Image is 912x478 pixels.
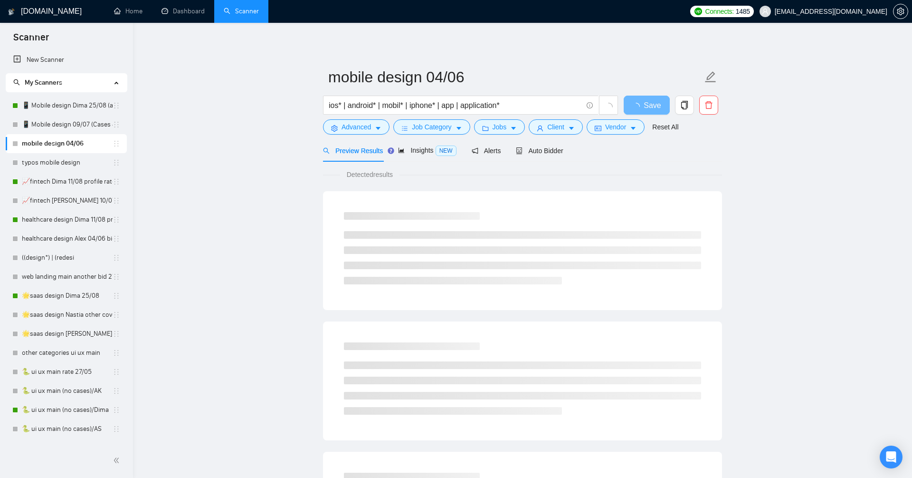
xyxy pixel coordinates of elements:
span: holder [113,178,120,185]
a: 📱 Mobile design 09/07 (Cases & UX/UI Cat) [22,115,113,134]
a: searchScanner [224,7,259,15]
span: setting [893,8,908,15]
div: Open Intercom Messenger [880,446,902,468]
button: folderJobscaret-down [474,119,525,135]
li: 🌟saas design Alex 27-03/06 check 90% rate [6,324,127,343]
button: Save [624,96,670,115]
span: Job Category [412,122,451,132]
span: Client [547,122,564,132]
a: mobile design 04/06 [22,134,113,153]
li: healthcare design Dima 11/08 profile rate [6,210,127,229]
a: 🐍 ui ux main (no cases)/AS [22,419,113,439]
span: caret-down [630,125,636,132]
span: holder [113,273,120,281]
li: 📱 Mobile design 09/07 (Cases & UX/UI Cat) [6,115,127,134]
span: search [13,79,20,86]
a: healthcare design Alex 04/06 bid in range [22,229,113,248]
a: 📱 Mobile design Dima 25/08 (another cover) [22,96,113,115]
span: caret-down [456,125,462,132]
a: setting [893,8,908,15]
span: My Scanners [25,78,62,87]
span: 1485 [736,6,750,17]
span: bars [401,125,408,132]
li: healthcare design Alex 04/06 bid in range [6,229,127,248]
span: folder [482,125,489,132]
span: Save [644,99,661,111]
a: 🌟saas design Nastia other cover 27/05 [22,305,113,324]
span: holder [113,235,120,243]
span: delete [700,101,718,109]
span: Connects: [705,6,733,17]
span: notification [472,147,478,154]
a: web landing main another bid 27/05 [22,267,113,286]
span: Insights [398,146,456,154]
span: Detected results [340,169,399,180]
a: 📈fintech [PERSON_NAME] 10/07 profile rate [22,191,113,210]
a: Reset All [652,122,678,132]
li: New Scanner [6,50,127,69]
div: Tooltip anchor [387,146,395,155]
span: holder [113,330,120,338]
button: idcardVendorcaret-down [587,119,645,135]
span: Alerts [472,147,501,155]
button: copy [675,96,694,115]
span: holder [113,387,120,395]
button: barsJob Categorycaret-down [393,119,470,135]
span: user [537,125,543,132]
li: 📈fintech Alex 10/07 profile rate [6,191,127,210]
span: holder [113,349,120,357]
a: 🌟saas design Dima 25/08 [22,286,113,305]
span: holder [113,197,120,205]
span: info-circle [587,102,593,108]
span: Preview Results [323,147,383,155]
li: 🐍 ui ux main (no cases)/Dima [6,400,127,419]
a: 🐍 ui ux main (no cases)/AK [22,381,113,400]
span: holder [113,216,120,224]
input: Search Freelance Jobs... [329,99,582,111]
span: search [323,147,330,154]
li: other categories ui ux main [6,343,127,362]
a: healthcare design Dima 11/08 profile rate [22,210,113,229]
img: logo [8,4,15,20]
a: typos mobile design [22,153,113,172]
span: holder [113,292,120,300]
li: 🌟saas design Nastia other cover 27/05 [6,305,127,324]
img: upwork-logo.png [694,8,702,15]
span: holder [113,368,120,376]
li: 📈fintech Dima 11/08 profile rate without Exclusively (25.08 to 24/7) [6,172,127,191]
a: 📈fintech Dima 11/08 profile rate without Exclusively (25.08 to 24/7) [22,172,113,191]
span: My Scanners [13,78,62,87]
span: setting [331,125,338,132]
span: copy [675,101,693,109]
span: holder [113,159,120,166]
a: ((design*) | (redesi [22,248,113,267]
button: settingAdvancedcaret-down [323,119,389,135]
span: holder [113,311,120,319]
button: userClientcaret-down [529,119,583,135]
span: caret-down [375,125,381,132]
li: 📱 Mobile design Dima 25/08 (another cover) [6,96,127,115]
li: 🐍 ui ux main rate 27/05 [6,362,127,381]
span: holder [113,121,120,128]
button: delete [699,96,718,115]
span: holder [113,425,120,433]
span: holder [113,102,120,109]
span: edit [704,71,717,83]
span: Advanced [342,122,371,132]
span: user [762,8,769,15]
span: double-left [113,456,123,465]
a: New Scanner [13,50,119,69]
span: Scanner [6,30,57,50]
a: dashboardDashboard [161,7,205,15]
span: NEW [436,146,456,156]
a: 🌟saas design [PERSON_NAME] 27-03/06 check 90% rate [22,324,113,343]
a: homeHome [114,7,142,15]
li: 🐍 ui ux main (no cases)/AK [6,381,127,400]
span: holder [113,406,120,414]
span: Jobs [493,122,507,132]
span: idcard [595,125,601,132]
li: typos mobile design [6,153,127,172]
span: Auto Bidder [516,147,563,155]
li: 🐍 ui ux main (no cases)/AS [6,419,127,439]
span: holder [113,140,120,147]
